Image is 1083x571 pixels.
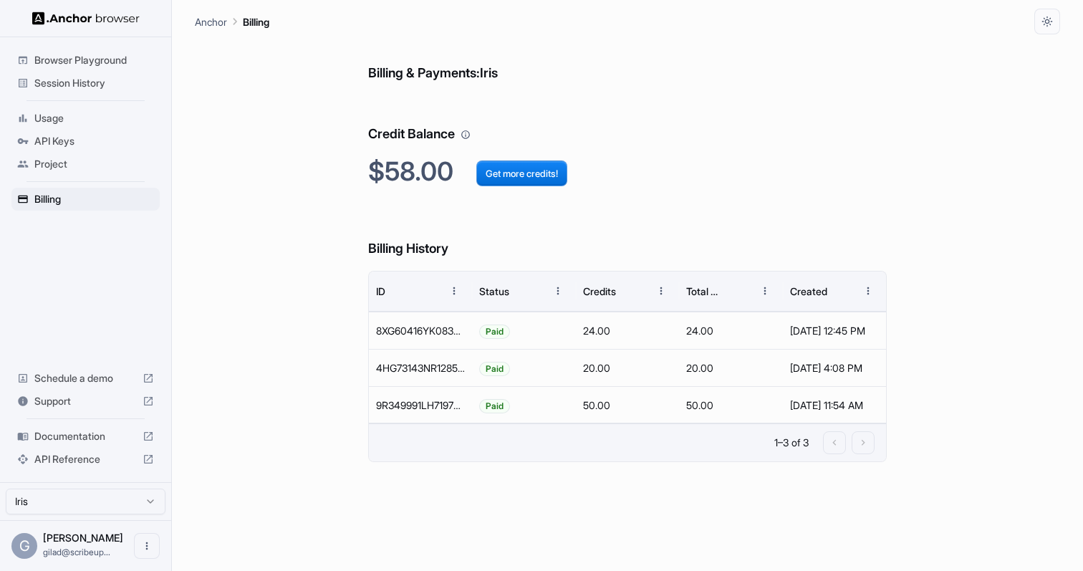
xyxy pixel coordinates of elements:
span: Gilad Spitzer [43,532,123,544]
div: Created [790,285,827,297]
h6: Billing & Payments: Iris [368,34,887,84]
button: Menu [545,278,571,304]
div: 24.00 [576,312,680,349]
button: Sort [519,278,545,304]
span: Billing [34,192,154,206]
p: Billing [243,14,269,29]
button: Sort [622,278,648,304]
button: Menu [752,278,778,304]
div: Project [11,153,160,176]
button: Open menu [134,533,160,559]
span: Support [34,394,137,408]
div: 9R349991LH719700G [369,386,473,423]
span: Browser Playground [34,53,154,67]
span: API Keys [34,134,154,148]
button: Menu [648,278,674,304]
div: Documentation [11,425,160,448]
div: 8XG60416YK083963B [369,312,473,349]
div: [DATE] 11:54 AM [790,387,880,423]
div: Status [479,285,509,297]
div: [DATE] 12:45 PM [790,312,880,349]
div: Credits [583,285,616,297]
div: G [11,533,37,559]
span: Documentation [34,429,137,443]
img: Anchor Logo [32,11,140,25]
nav: breadcrumb [195,14,269,29]
div: 50.00 [576,386,680,423]
div: [DATE] 4:08 PM [790,350,880,386]
span: Schedule a demo [34,371,137,385]
button: Sort [829,278,855,304]
button: Sort [415,278,441,304]
div: 4HG73143NR128530T [369,349,473,386]
h6: Billing History [368,210,887,259]
div: Browser Playground [11,49,160,72]
span: gilad@scribeup.io [43,547,110,557]
div: Billing [11,188,160,211]
h6: Credit Balance [368,95,887,145]
span: Paid [480,350,509,387]
p: 1–3 of 3 [774,436,809,450]
div: 50.00 [679,386,783,423]
div: Usage [11,107,160,130]
button: Sort [726,278,752,304]
button: Menu [441,278,467,304]
span: Project [34,157,154,171]
span: Session History [34,76,154,90]
svg: Your credit balance will be consumed as you use the API. Visit the usage page to view a breakdown... [461,130,471,140]
button: Get more credits! [476,160,567,186]
h2: $58.00 [368,156,887,187]
div: ID [376,285,385,297]
div: Support [11,390,160,413]
div: 20.00 [576,349,680,386]
div: API Reference [11,448,160,471]
button: Menu [855,278,881,304]
div: Schedule a demo [11,367,160,390]
span: API Reference [34,452,137,466]
span: Paid [480,388,509,424]
div: Session History [11,72,160,95]
div: 24.00 [679,312,783,349]
div: 20.00 [679,349,783,386]
span: Usage [34,111,154,125]
div: API Keys [11,130,160,153]
span: Paid [480,313,509,350]
div: Total Cost [686,285,725,297]
p: Anchor [195,14,227,29]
